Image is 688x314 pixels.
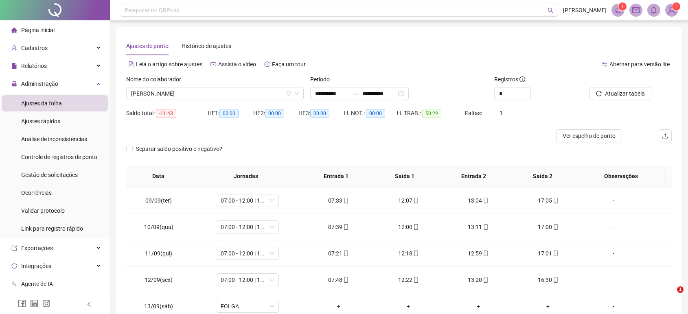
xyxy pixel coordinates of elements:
[264,61,270,67] span: history
[272,61,306,68] span: Faça um tour
[11,27,17,33] span: home
[666,4,678,16] img: 87482
[21,263,51,269] span: Integrações
[482,224,489,230] span: mobile
[11,63,17,69] span: file
[412,251,419,256] span: mobile
[380,302,436,311] div: +
[344,109,397,118] div: H. NOT.:
[605,89,645,98] span: Atualizar tabela
[563,6,607,15] span: [PERSON_NAME]
[301,165,370,188] th: Entrada 1
[218,61,256,68] span: Assista o vídeo
[380,222,436,231] div: 12:00
[412,224,419,230] span: mobile
[589,275,638,284] div: -
[208,109,253,118] div: HE 1:
[500,110,503,116] span: 1
[380,196,436,205] div: 12:07
[126,165,191,188] th: Data
[21,27,55,33] span: Página inicial
[589,196,638,205] div: -
[21,81,58,87] span: Administração
[126,75,186,84] label: Nome do colaborador
[221,221,274,233] span: 07:00 - 12:00 | 13:00 - 17:00
[342,251,349,256] span: mobile
[310,222,367,231] div: 07:39
[145,277,173,283] span: 12/09(sex)
[221,194,274,207] span: 07:00 - 12:00 | 13:00 - 17:00
[660,286,680,306] iframe: Intercom live chat
[508,165,577,188] th: Saída 2
[422,109,441,118] span: 50:29
[465,110,483,116] span: Faltas:
[21,172,78,178] span: Gestão de solicitações
[380,249,436,258] div: 12:18
[614,7,622,14] span: notification
[621,4,624,9] span: 1
[42,299,50,307] span: instagram
[18,299,26,307] span: facebook
[519,249,576,258] div: 17:01
[609,61,670,68] span: Alternar para versão lite
[11,263,17,269] span: sync
[310,302,367,311] div: +
[519,275,576,284] div: 16:30
[221,247,274,259] span: 07:00 - 12:00 | 13:00 - 17:00
[602,61,607,67] span: swap
[450,249,506,258] div: 12:59
[131,87,299,100] span: MIKAEL VITÓRIO CONCEIÇÃO DOS SANTOS
[589,249,638,258] div: -
[672,2,680,11] sup: Atualize o seu contato no menu Meus Dados
[353,90,359,97] span: to
[310,109,329,118] span: 00:00
[519,222,576,231] div: 17:00
[21,154,97,160] span: Controle de registros de ponto
[298,109,344,118] div: HE 3:
[21,100,62,107] span: Ajustes da folha
[128,61,134,67] span: file-text
[310,196,367,205] div: 07:33
[21,63,47,69] span: Relatórios
[450,275,506,284] div: 13:20
[294,91,299,96] span: down
[86,301,92,307] span: left
[21,45,48,51] span: Cadastros
[144,224,173,230] span: 10/09(qua)
[589,222,638,231] div: -
[342,198,349,203] span: mobile
[397,109,465,118] div: H. TRAB.:
[439,165,508,188] th: Entrada 2
[21,281,53,287] span: Agente de IA
[126,109,208,118] div: Saldo total:
[144,303,173,310] span: 13/09(sáb)
[412,198,419,203] span: mobile
[21,207,65,214] span: Validar protocolo
[450,302,506,311] div: +
[412,277,419,283] span: mobile
[675,4,677,9] span: 1
[156,109,176,118] span: -11:43
[450,196,506,205] div: 13:04
[21,190,52,196] span: Ocorrências
[662,133,668,139] span: upload
[366,109,385,118] span: 00:00
[221,300,274,312] span: FOLGA
[210,61,216,67] span: youtube
[342,224,349,230] span: mobile
[221,274,274,286] span: 07:00 - 12:00 | 13:00 - 16:00
[219,109,239,118] span: 00:00
[552,277,559,283] span: mobile
[136,61,202,68] span: Leia o artigo sobre ajustes
[482,251,489,256] span: mobile
[253,109,299,118] div: HE 2:
[310,75,335,84] label: Período
[11,245,17,251] span: export
[11,81,17,87] span: lock
[450,222,506,231] div: 13:11
[577,165,665,188] th: Observações
[145,197,172,204] span: 09/09(ter)
[552,224,559,230] span: mobile
[589,302,638,311] div: -
[353,90,359,97] span: swap-right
